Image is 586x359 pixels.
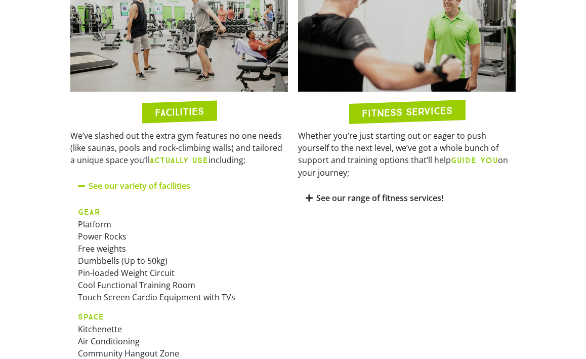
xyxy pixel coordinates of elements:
p: We’ve slashed out the extra gym features no one needs (like saunas, pools and rock-climbing walls... [70,130,288,167]
strong: GEAR [78,207,101,217]
a: See our range of fitness services! [316,192,443,204]
div: See our variety of facilities [70,174,288,198]
h2: FACILITIES [155,106,204,118]
div: See our range of fitness services! [298,186,516,210]
h2: FITNESS SERVICES [362,105,452,118]
p: Platform Power Rocks Free weights Dumbbells (Up to 50kg) Pin-loaded Weight Circuit Cool Functiona... [78,206,280,303]
strong: SPACE [78,312,104,322]
a: See our variety of facilities [89,180,190,191]
b: GUIDE YOU [451,155,498,165]
b: ACTUALLY USE [150,155,208,165]
p: Whether you’re just starting out or eager to push yourself to the next level, we’ve got a whole b... [298,130,516,179]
